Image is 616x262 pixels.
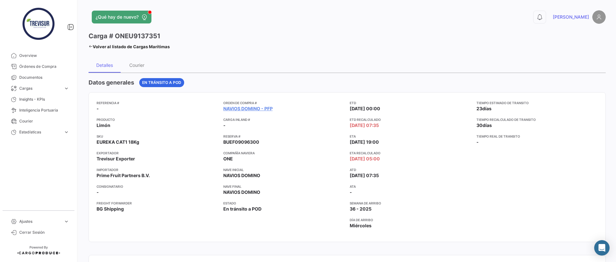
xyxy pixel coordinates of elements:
[19,107,69,113] span: Inteligencia Portuaria
[223,117,345,122] app-card-info-title: Carga inland #
[476,106,482,111] span: 23
[350,156,380,162] span: [DATE] 05:00
[223,206,261,212] span: En tránsito a POD
[482,106,492,111] span: días
[223,167,345,172] app-card-info-title: Nave inicial
[483,122,492,128] span: días
[223,105,273,112] a: NAVIOS DOMINO - PFP
[19,96,69,102] span: Insights - KPIs
[142,80,181,86] span: En tránsito a POD
[5,61,72,72] a: Órdenes de Compra
[97,184,218,189] app-card-info-title: Consignatario
[5,72,72,83] a: Documentos
[64,129,69,135] span: expand_more
[96,14,139,20] span: ¿Qué hay de nuevo?
[19,118,69,124] span: Courier
[350,189,352,195] span: -
[89,42,170,51] a: Volver al listado de Cargas Marítimas
[89,78,134,87] h4: Datos generales
[223,189,260,195] span: NAVIOS DOMINO
[350,217,471,222] app-card-info-title: Día de Arribo
[350,167,471,172] app-card-info-title: ATD
[350,134,471,139] app-card-info-title: ETA
[64,86,69,91] span: expand_more
[223,100,345,105] app-card-info-title: Orden de Compra #
[97,172,150,179] span: Prime Fruit Partners B.V.
[22,8,55,40] img: 6caa5ca1-1133-4498-815f-28de0616a803.jpeg
[92,11,151,23] button: ¿Qué hay de nuevo?
[5,116,72,127] a: Courier
[476,117,598,122] app-card-info-title: Tiempo recalculado de transito
[350,172,379,179] span: [DATE] 07:35
[350,100,471,105] app-card-info-title: ETD
[350,150,471,156] app-card-info-title: ETA Recalculado
[350,122,379,129] span: [DATE] 07:35
[64,219,69,224] span: expand_more
[19,64,69,69] span: Órdenes de Compra
[97,150,218,156] app-card-info-title: Exportador
[5,94,72,105] a: Insights - KPIs
[97,156,135,162] span: Trevisur Exporter
[223,172,260,179] span: NAVIOS DOMINO
[129,62,144,68] div: Courier
[223,134,345,139] app-card-info-title: Reserva #
[350,117,471,122] app-card-info-title: ETD Recalculado
[97,167,218,172] app-card-info-title: Importador
[97,100,218,105] app-card-info-title: Referencia #
[97,139,139,145] span: EUREKA CAT1 18Kg
[97,105,99,112] span: -
[223,184,345,189] app-card-info-title: Nave final
[19,75,69,80] span: Documentos
[350,184,471,189] app-card-info-title: ATA
[5,50,72,61] a: Overview
[223,156,233,162] span: ONE
[97,189,99,195] span: -
[19,53,69,59] span: Overview
[19,219,61,224] span: Ajustes
[97,134,218,139] app-card-info-title: SKU
[97,206,124,212] span: BG Shipping
[350,105,380,112] span: [DATE] 00:00
[476,139,479,145] span: -
[476,100,598,105] app-card-info-title: Tiempo estimado de transito
[96,62,113,68] div: Detalles
[223,150,345,156] app-card-info-title: Compañía naviera
[97,117,218,122] app-card-info-title: Producto
[350,201,471,206] app-card-info-title: Semana de Arribo
[553,14,589,20] span: [PERSON_NAME]
[476,134,598,139] app-card-info-title: Tiempo real de transito
[19,129,61,135] span: Estadísticas
[350,139,379,145] span: [DATE] 19:00
[592,10,606,24] img: placeholder-user.png
[594,240,610,256] div: Abrir Intercom Messenger
[350,206,372,212] span: 36 - 2025
[19,86,61,91] span: Cargas
[19,230,69,235] span: Cerrar Sesión
[223,139,259,145] span: BUEF09096300
[350,222,372,229] span: Miércoles
[476,122,483,128] span: 30
[223,122,226,129] span: -
[223,201,345,206] app-card-info-title: Estado
[97,201,218,206] app-card-info-title: Freight Forwarder
[89,32,160,41] h3: Carga # ONEU9137351
[5,105,72,116] a: Inteligencia Portuaria
[97,122,110,129] span: Limón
